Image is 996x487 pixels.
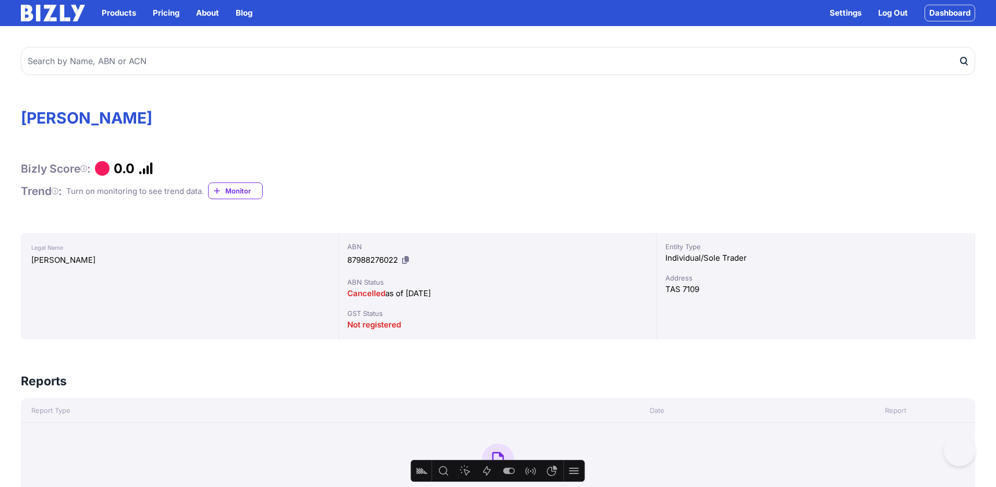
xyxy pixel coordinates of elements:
[153,7,179,19] a: Pricing
[196,7,219,19] a: About
[347,320,401,330] span: Not registered
[347,308,648,319] div: GST Status
[21,47,975,75] input: Search by Name, ABN or ACN
[21,108,975,127] h1: [PERSON_NAME]
[665,252,966,264] div: Individual/Sole Trader
[114,161,135,176] h1: 0.0
[225,186,262,196] span: Monitor
[21,162,91,176] h1: Bizly Score :
[21,405,498,416] div: Report Type
[347,241,648,252] div: ABN
[347,288,385,298] span: Cancelled
[66,185,204,198] div: Turn on monitoring to see trend data.
[925,5,975,21] a: Dashboard
[665,241,966,252] div: Entity Type
[498,405,816,416] div: Date
[347,287,648,300] div: as of [DATE]
[878,7,908,19] a: Log Out
[21,373,67,389] h3: Reports
[21,184,62,198] h1: Trend :
[102,7,136,19] button: Products
[208,182,263,199] a: Monitor
[347,277,648,287] div: ABN Status
[816,405,975,416] div: Report
[347,255,398,265] span: 87988276022
[665,273,966,283] div: Address
[665,283,966,296] div: TAS 7109
[31,241,328,254] div: Legal Name
[944,435,975,466] iframe: Toggle Customer Support
[31,254,328,266] div: [PERSON_NAME]
[830,7,861,19] a: Settings
[236,7,252,19] a: Blog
